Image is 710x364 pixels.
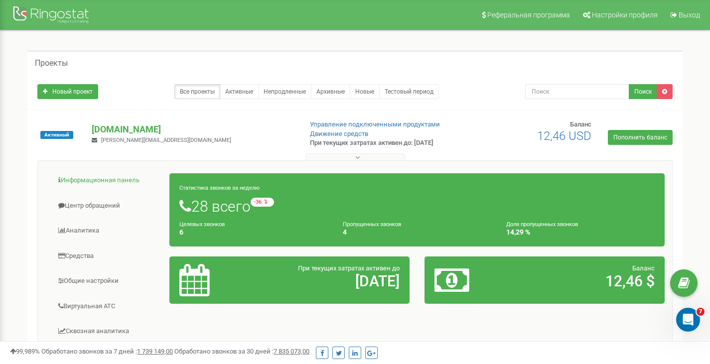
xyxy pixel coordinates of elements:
[179,185,260,191] small: Статистика звонков за неделю
[10,348,40,355] span: 99,989%
[310,121,440,128] a: Управление подключенными продуктами
[101,137,231,143] span: [PERSON_NAME][EMAIL_ADDRESS][DOMAIN_NAME]
[35,59,68,68] h5: Проекты
[45,194,170,218] a: Центр обращений
[679,11,700,19] span: Выход
[343,229,491,236] h4: 4
[45,168,170,193] a: Информационная панель
[310,130,368,137] a: Движение средств
[676,308,700,332] iframe: Intercom live chat
[220,84,259,99] a: Активные
[92,123,293,136] p: [DOMAIN_NAME]
[311,84,350,99] a: Архивные
[310,138,457,148] p: При текущих затратах активен до: [DATE]
[697,308,705,316] span: 7
[506,229,655,236] h4: 14,29 %
[45,219,170,243] a: Аналитика
[45,244,170,268] a: Средства
[274,348,309,355] u: 7 835 073,00
[632,264,655,272] span: Баланс
[40,131,73,139] span: Активный
[174,84,220,99] a: Все проекты
[179,198,655,215] h1: 28 всего
[258,273,400,289] h2: [DATE]
[179,229,328,236] h4: 6
[513,273,655,289] h2: 12,46 $
[592,11,658,19] span: Настройки профиля
[487,11,570,19] span: Реферальная программа
[251,198,274,207] small: -36
[41,348,173,355] span: Обработано звонков за 7 дней :
[525,84,629,99] input: Поиск
[174,348,309,355] span: Обработано звонков за 30 дней :
[537,129,591,143] span: 12,46 USD
[343,221,401,228] small: Пропущенных звонков
[379,84,439,99] a: Тестовый период
[45,294,170,319] a: Виртуальная АТС
[350,84,380,99] a: Новые
[608,130,673,145] a: Пополнить баланс
[570,121,591,128] span: Баланс
[37,84,98,99] a: Новый проект
[506,221,578,228] small: Доля пропущенных звонков
[137,348,173,355] u: 1 739 149,00
[45,269,170,293] a: Общие настройки
[45,319,170,344] a: Сквозная аналитика
[629,84,657,99] button: Поиск
[298,264,400,272] span: При текущих затратах активен до
[179,221,225,228] small: Целевых звонков
[258,84,311,99] a: Непродленные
